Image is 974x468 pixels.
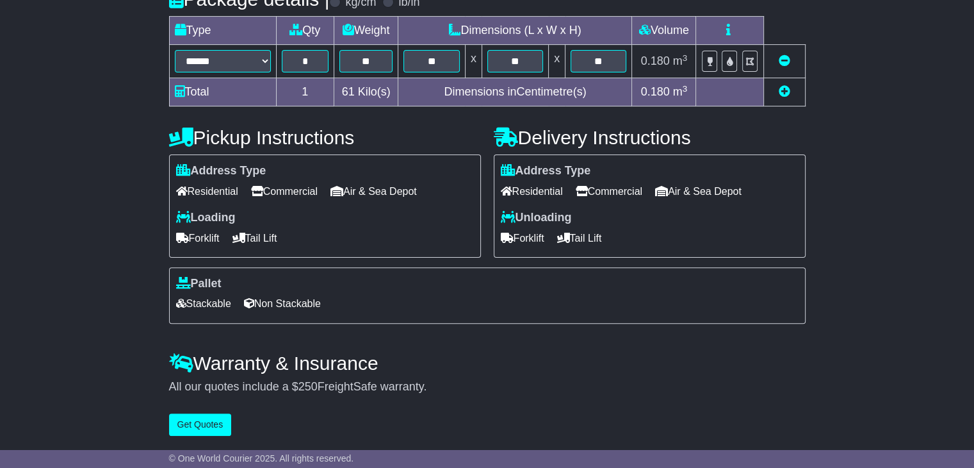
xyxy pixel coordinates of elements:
[779,54,790,67] a: Remove this item
[641,85,670,98] span: 0.180
[176,228,220,248] span: Forklift
[176,277,222,291] label: Pallet
[398,17,632,45] td: Dimensions (L x W x H)
[334,17,398,45] td: Weight
[398,78,632,106] td: Dimensions in Centimetre(s)
[501,164,591,178] label: Address Type
[334,78,398,106] td: Kilo(s)
[342,85,355,98] span: 61
[655,181,742,201] span: Air & Sea Depot
[465,45,482,78] td: x
[176,164,266,178] label: Address Type
[169,453,354,464] span: © One World Courier 2025. All rights reserved.
[632,17,696,45] td: Volume
[169,127,481,148] h4: Pickup Instructions
[683,84,688,94] sup: 3
[298,380,318,393] span: 250
[779,85,790,98] a: Add new item
[169,78,276,106] td: Total
[244,294,321,313] span: Non Stackable
[641,54,670,67] span: 0.180
[501,228,544,248] span: Forklift
[494,127,806,148] h4: Delivery Instructions
[232,228,277,248] span: Tail Lift
[557,228,602,248] span: Tail Lift
[169,353,806,374] h4: Warranty & Insurance
[176,211,236,225] label: Loading
[683,53,688,63] sup: 3
[501,211,572,225] label: Unloading
[169,17,276,45] td: Type
[276,78,334,106] td: 1
[169,380,806,394] div: All our quotes include a $ FreightSafe warranty.
[176,181,238,201] span: Residential
[276,17,334,45] td: Qty
[673,85,688,98] span: m
[251,181,318,201] span: Commercial
[673,54,688,67] span: m
[549,45,565,78] td: x
[330,181,417,201] span: Air & Sea Depot
[169,414,232,436] button: Get Quotes
[576,181,642,201] span: Commercial
[176,294,231,313] span: Stackable
[501,181,563,201] span: Residential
